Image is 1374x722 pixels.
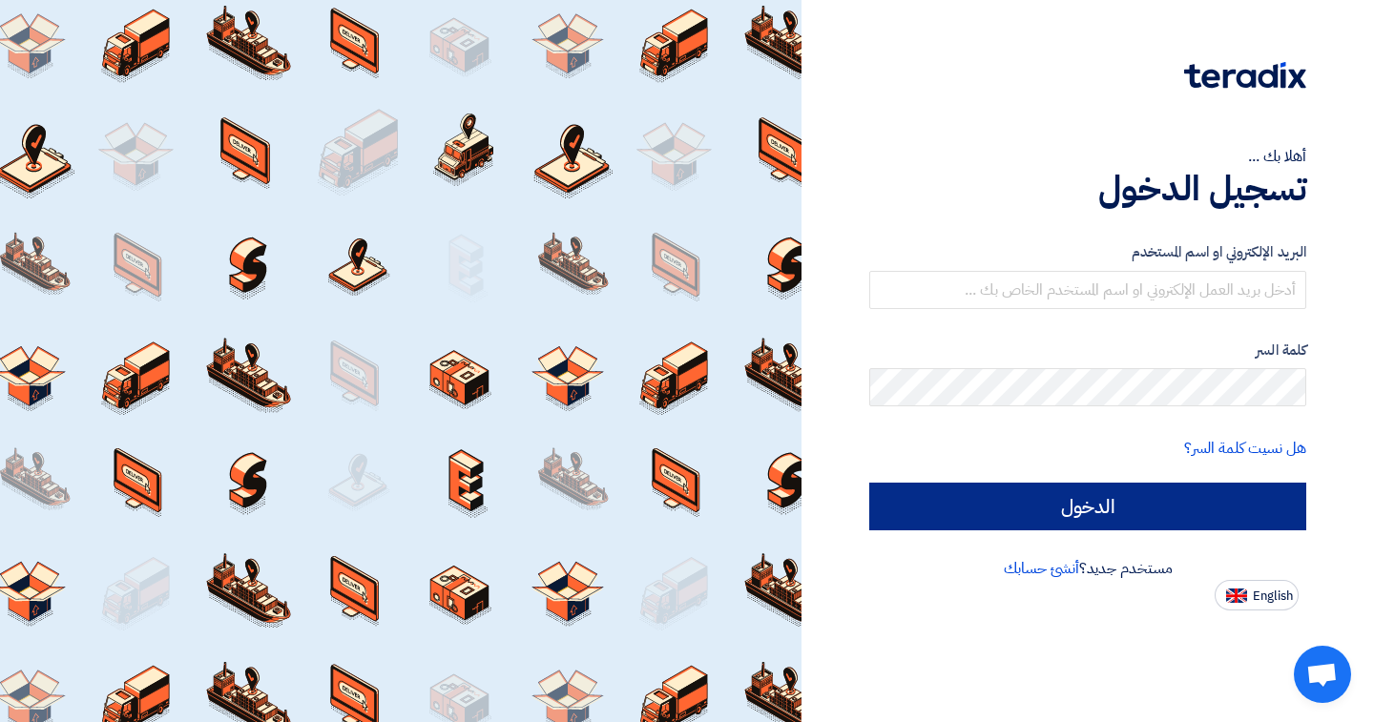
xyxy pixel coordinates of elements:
[1184,62,1306,89] img: Teradix logo
[869,483,1306,530] input: الدخول
[1226,588,1247,603] img: en-US.png
[1184,437,1306,460] a: هل نسيت كلمة السر؟
[1215,580,1299,610] button: English
[869,145,1306,168] div: أهلا بك ...
[1253,589,1293,603] span: English
[869,557,1306,580] div: مستخدم جديد؟
[869,168,1306,210] h1: تسجيل الدخول
[1294,646,1351,703] a: Open chat
[869,271,1306,309] input: أدخل بريد العمل الإلكتروني او اسم المستخدم الخاص بك ...
[869,340,1306,361] label: كلمة السر
[869,241,1306,263] label: البريد الإلكتروني او اسم المستخدم
[1004,557,1079,580] a: أنشئ حسابك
